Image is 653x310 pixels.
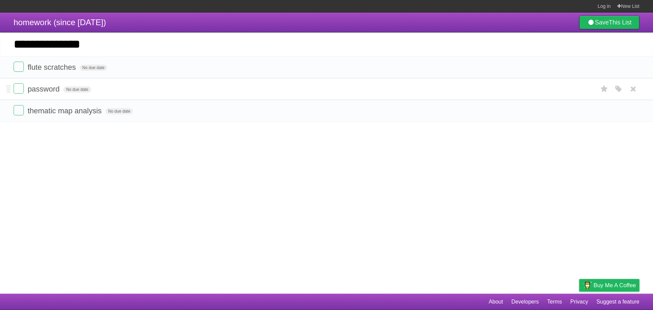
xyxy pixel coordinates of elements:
span: Buy me a coffee [593,279,636,291]
a: Privacy [570,295,588,308]
label: Done [14,62,24,72]
a: SaveThis List [579,16,639,29]
span: No due date [105,108,133,114]
label: Done [14,105,24,115]
span: flute scratches [28,63,78,71]
span: password [28,85,61,93]
label: Star task [598,83,611,95]
span: No due date [80,65,107,71]
a: Buy me a coffee [579,279,639,292]
span: No due date [63,86,91,93]
a: Developers [511,295,539,308]
b: This List [609,19,632,26]
span: homework (since [DATE]) [14,18,106,27]
img: Buy me a coffee [583,279,592,291]
span: thematic map analysis [28,107,103,115]
a: Terms [547,295,562,308]
a: About [489,295,503,308]
label: Done [14,83,24,94]
a: Suggest a feature [597,295,639,308]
